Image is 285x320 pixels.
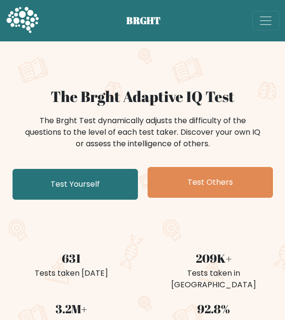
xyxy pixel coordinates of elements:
div: 209K+ [149,250,280,268]
span: BRGHT [126,13,173,28]
div: 92.8% [149,300,280,318]
h1: The Brght Adaptive IQ Test [6,88,279,105]
a: Test Yourself [13,169,138,200]
div: 3.2M+ [6,300,137,318]
div: 631 [6,250,137,268]
div: The Brght Test dynamically adjusts the difficulty of the questions to the level of each test take... [22,115,263,150]
div: Tests taken [DATE] [6,268,137,279]
a: Test Others [148,167,273,198]
div: Tests taken in [GEOGRAPHIC_DATA] [149,268,280,291]
button: Toggle navigation [252,11,279,30]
